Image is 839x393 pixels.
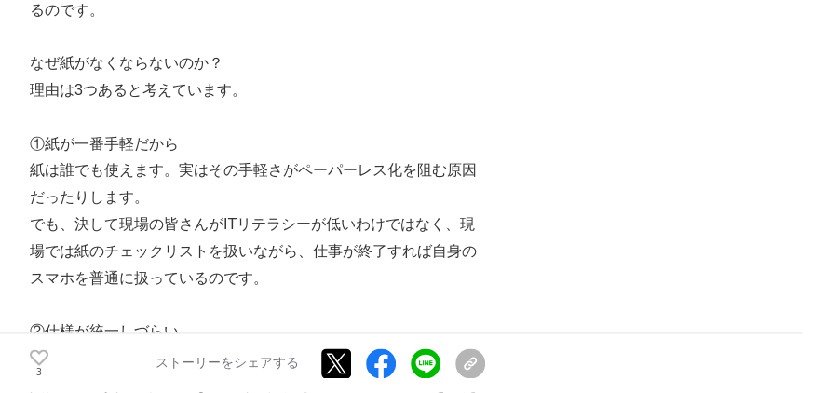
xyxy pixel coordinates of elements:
[156,356,299,373] p: ストーリーをシェアする
[30,77,485,104] p: 理由は3つあると考えています。
[30,318,485,346] p: ②仕様が統一しづらい
[30,157,485,211] p: 紙は誰でも使えます。実はその手軽さがペーパーレス化を阻む原因だったりします。
[30,368,48,377] p: 3
[30,131,485,158] p: ①紙が一番手軽だから
[30,211,485,291] p: でも、決して現場の皆さんがITリテラシーが低いわけではなく、現場では紙のチェックリストを扱いながら、仕事が終了すれば自身のスマホを普通に扱っているのです。
[30,50,485,77] p: なぜ紙がなくならないのか？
